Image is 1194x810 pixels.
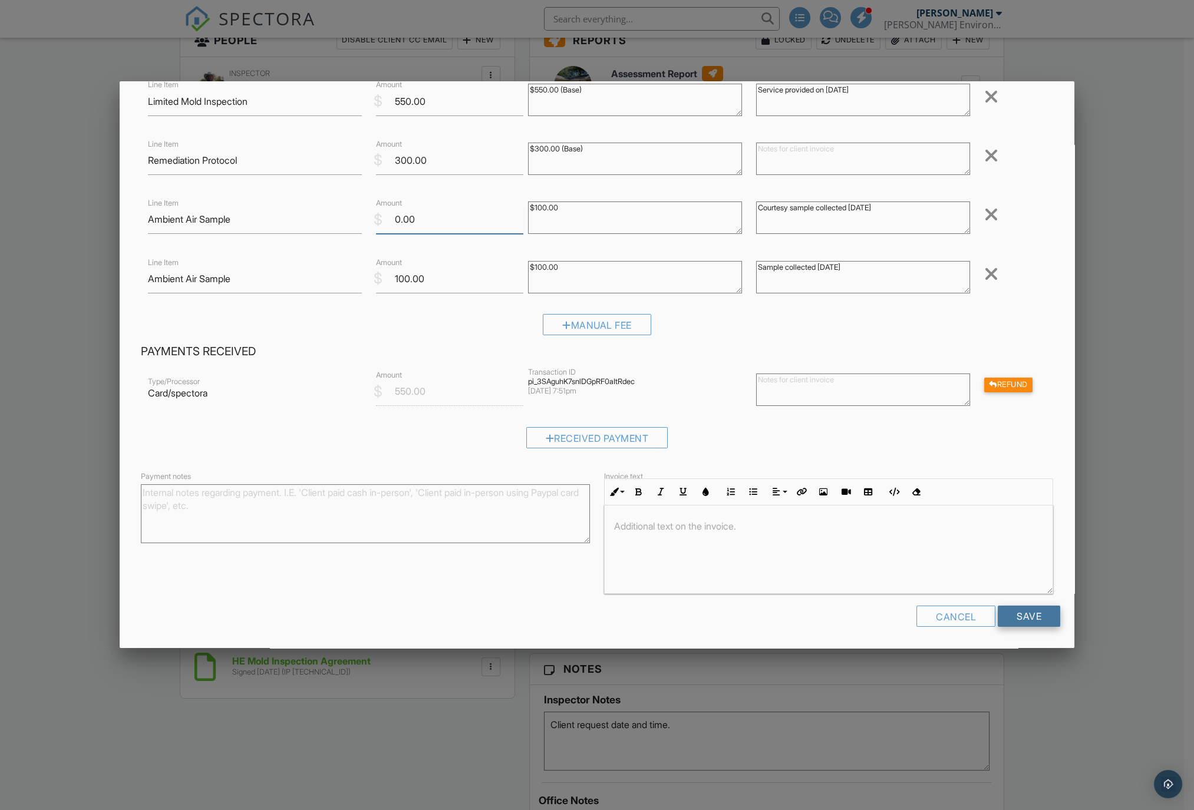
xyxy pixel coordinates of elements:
label: Amount [376,139,402,150]
button: Colors [694,481,717,503]
label: Line Item [148,257,179,268]
label: Amount [376,257,402,268]
div: Manual Fee [543,314,651,335]
textarea: Service provided on [DATE] [756,84,970,116]
button: Ordered List [720,481,742,503]
a: Received Payment [526,435,668,447]
textarea: $100.00 [528,261,742,293]
label: Line Item [148,80,179,90]
a: Refund [984,378,1033,389]
button: Bold (Ctrl+B) [627,481,649,503]
div: Cancel [916,606,995,627]
button: Align [767,481,790,503]
p: Card/spectora [148,386,362,399]
div: $ [374,150,382,170]
button: Inline Style [605,481,627,503]
div: [DATE] 7:51pm [528,386,742,396]
div: $ [374,269,382,289]
button: Unordered List [742,481,764,503]
div: Received Payment [526,427,668,448]
label: Line Item [148,198,179,209]
textarea: $100.00 [528,201,742,234]
label: Amount [376,370,402,381]
textarea: $550.00 (Base) [528,84,742,116]
div: Transaction ID [528,368,742,377]
div: pi_3SAguhK7snlDGpRF0aItRdec [528,377,742,386]
button: Insert Link (Ctrl+K) [790,481,812,503]
label: Payment notes [141,471,191,482]
a: Manual Fee [543,322,651,334]
textarea: $300.00 (Base) [528,143,742,175]
h4: Payments Received [141,344,1054,359]
button: Clear Formatting [905,481,927,503]
button: Insert Video [835,481,857,503]
div: Type/Processor [148,377,362,386]
button: Code View [882,481,905,503]
button: Underline (Ctrl+U) [672,481,694,503]
div: $ [374,382,382,402]
label: Amount [376,198,402,209]
label: Invoice text [604,471,643,482]
label: Amount [376,80,402,90]
div: Open Intercom Messenger [1154,770,1182,798]
div: Refund [984,378,1033,392]
button: Italic (Ctrl+I) [649,481,672,503]
div: $ [374,91,382,111]
input: Save [998,606,1060,627]
div: $ [374,210,382,230]
button: Insert Image (Ctrl+P) [812,481,835,503]
label: Line Item [148,139,179,150]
